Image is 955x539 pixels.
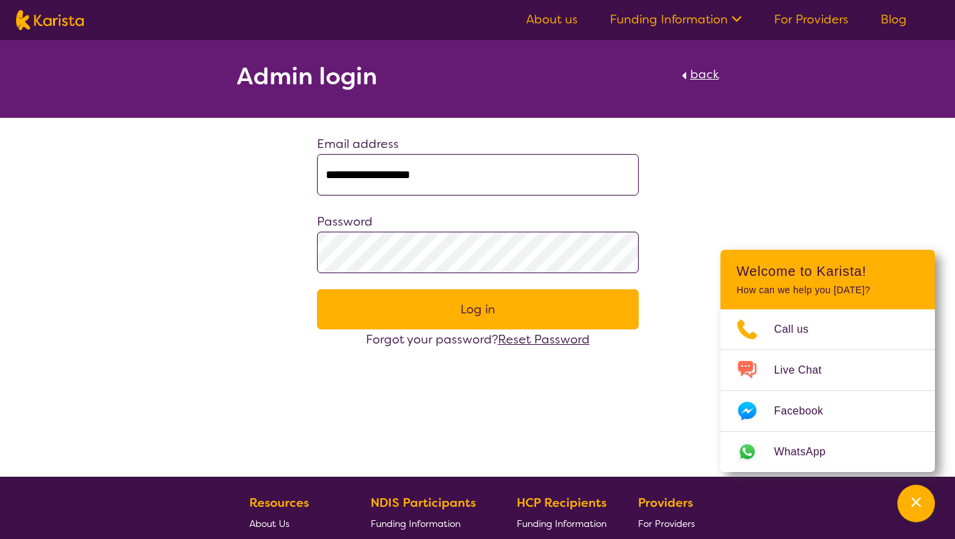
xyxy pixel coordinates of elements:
[517,513,607,534] a: Funding Information
[249,513,339,534] a: About Us
[638,513,700,534] a: For Providers
[638,495,693,511] b: Providers
[317,329,639,350] div: Forgot your password?
[371,495,476,511] b: NDIS Participants
[720,250,935,472] div: Channel Menu
[317,136,399,152] label: Email address
[897,485,935,522] button: Channel Menu
[371,513,486,534] a: Funding Information
[774,11,848,27] a: For Providers
[249,518,290,530] span: About Us
[249,495,309,511] b: Resources
[371,518,460,530] span: Funding Information
[526,11,578,27] a: About us
[498,331,590,348] a: Reset Password
[774,360,838,380] span: Live Chat
[737,285,919,296] p: How can we help you [DATE]?
[774,442,842,462] span: WhatsApp
[720,432,935,472] a: Web link opens in a new tab.
[317,214,373,230] label: Password
[610,11,742,27] a: Funding Information
[774,401,839,421] span: Facebook
[678,64,719,94] a: back
[690,66,719,82] span: back
[720,309,935,472] ul: Choose channel
[517,518,607,530] span: Funding Information
[774,319,825,339] span: Call us
[638,518,695,530] span: For Providers
[237,64,377,88] h2: Admin login
[16,10,84,30] img: Karista logo
[737,263,919,279] h2: Welcome to Karista!
[517,495,607,511] b: HCP Recipients
[881,11,907,27] a: Blog
[317,289,639,329] button: Log in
